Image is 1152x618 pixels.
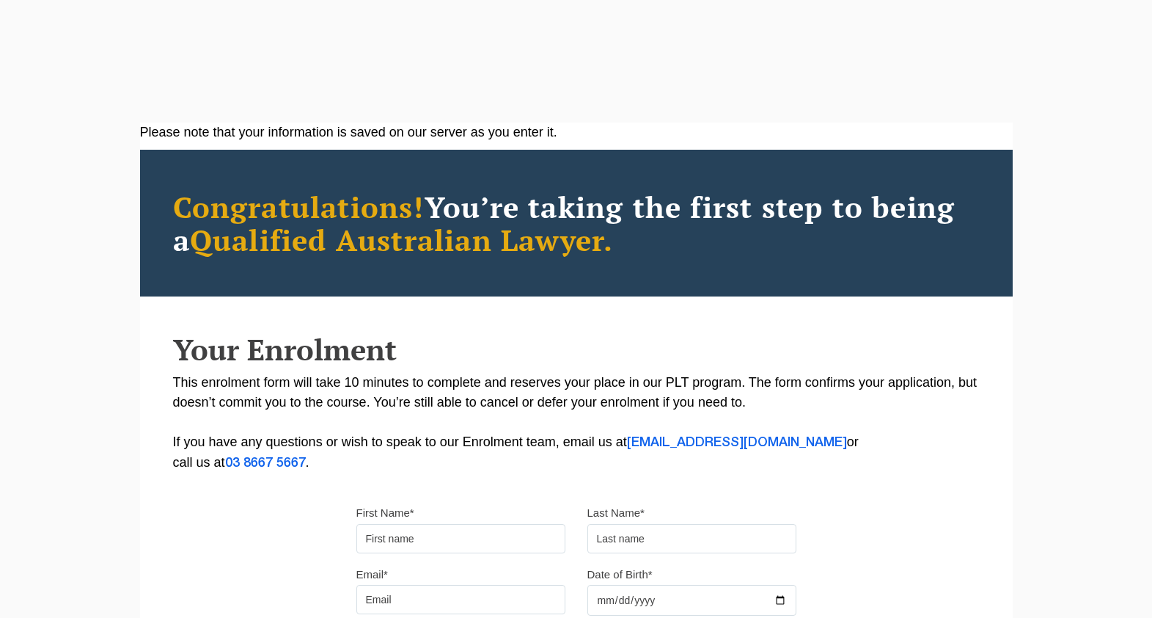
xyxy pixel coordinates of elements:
span: Congratulations! [173,187,425,226]
h2: You’re taking the first step to being a [173,190,980,256]
input: First name [356,524,565,553]
h2: Your Enrolment [173,333,980,366]
a: 03 8667 5667 [225,457,306,469]
label: Last Name* [587,506,645,520]
div: Please note that your information is saved on our server as you enter it. [140,123,1013,142]
span: Qualified Australian Lawyer. [190,220,614,259]
label: Email* [356,567,388,582]
a: [EMAIL_ADDRESS][DOMAIN_NAME] [627,437,847,448]
input: Email [356,585,565,614]
label: Date of Birth* [587,567,653,582]
label: First Name* [356,506,414,520]
input: Last name [587,524,796,553]
p: This enrolment form will take 10 minutes to complete and reserves your place in our PLT program. ... [173,373,980,473]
